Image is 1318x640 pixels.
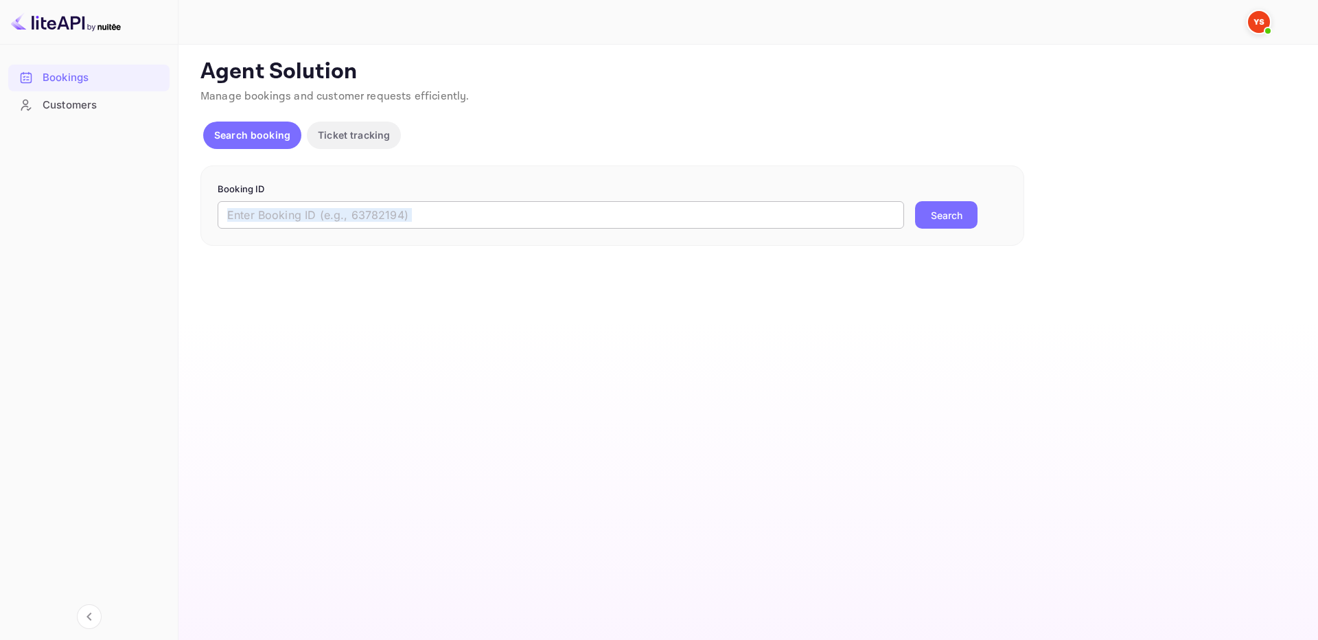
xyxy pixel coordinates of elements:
a: Bookings [8,65,170,90]
div: Bookings [8,65,170,91]
img: Yandex Support [1248,11,1270,33]
p: Booking ID [218,183,1007,196]
div: Customers [8,92,170,119]
button: Collapse navigation [77,604,102,629]
p: Search booking [214,128,290,142]
p: Ticket tracking [318,128,390,142]
span: Manage bookings and customer requests efficiently. [200,89,470,104]
img: LiteAPI logo [11,11,121,33]
p: Agent Solution [200,58,1293,86]
a: Customers [8,92,170,117]
div: Bookings [43,70,163,86]
div: Customers [43,98,163,113]
button: Search [915,201,978,229]
input: Enter Booking ID (e.g., 63782194) [218,201,904,229]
